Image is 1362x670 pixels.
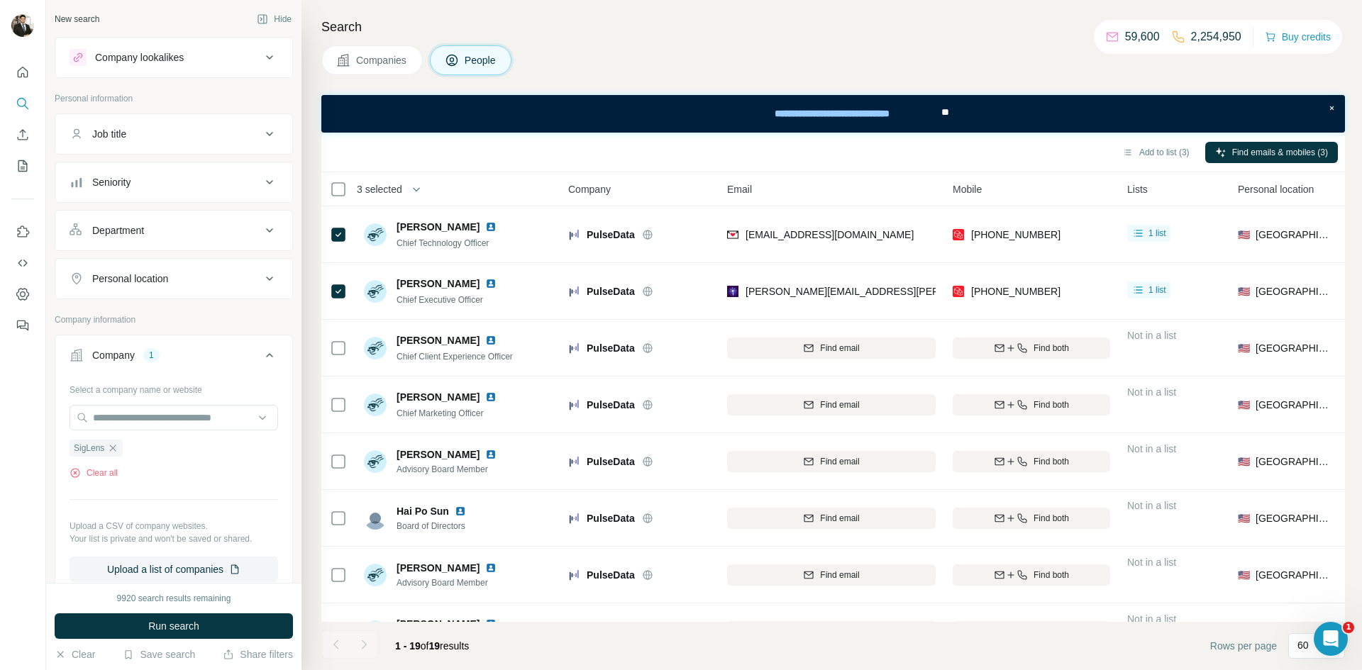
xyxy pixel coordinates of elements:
[465,53,497,67] span: People
[397,295,483,305] span: Chief Executive Officer
[70,467,118,479] button: Clear all
[1238,182,1314,196] span: Personal location
[1238,454,1250,469] span: 🇺🇸
[11,313,34,338] button: Feedback
[70,520,278,532] p: Upload a CSV of company websites.
[727,284,738,298] img: provider leadmagic logo
[1256,228,1331,242] span: [GEOGRAPHIC_DATA]
[397,352,513,362] span: Chief Client Experience Officer
[455,506,466,517] img: LinkedIn logo
[364,564,387,586] img: Avatar
[364,393,387,416] img: Avatar
[397,408,484,418] span: Chief Marketing Officer
[11,14,34,37] img: Avatar
[55,647,95,661] button: Clear
[1256,398,1331,412] span: [GEOGRAPHIC_DATA]
[397,520,472,532] span: Board of Directors
[364,507,387,530] img: Avatar
[1238,568,1250,582] span: 🇺🇸
[953,228,964,242] img: provider prospeo logo
[1127,386,1176,398] span: Not in a list
[587,284,635,298] span: PulseData
[1112,142,1200,163] button: Add to list (3)
[11,153,34,179] button: My lists
[356,53,408,67] span: Companies
[587,341,635,355] span: PulseData
[1256,568,1331,582] span: [GEOGRAPHIC_DATA]
[1127,500,1176,511] span: Not in a list
[971,229,1061,240] span: [PHONE_NUMBER]
[1205,142,1338,163] button: Find emails & mobiles (3)
[1297,638,1309,652] p: 60
[953,508,1110,529] button: Find both
[1238,341,1250,355] span: 🇺🇸
[1210,639,1277,653] span: Rows per page
[727,228,738,242] img: provider findymail logo
[364,337,387,359] img: Avatar
[568,182,611,196] span: Company
[727,621,936,642] button: Find email
[1343,622,1354,633] span: 1
[55,117,292,151] button: Job title
[727,394,936,415] button: Find email
[953,284,964,298] img: provider prospeo logo
[397,561,480,575] span: [PERSON_NAME]
[568,342,580,354] img: Logo of PulseData
[429,640,441,652] span: 19
[55,13,99,26] div: New search
[74,442,104,454] span: SigLens
[1256,341,1331,355] span: [GEOGRAPHIC_DATA]
[727,451,936,472] button: Find email
[397,238,489,248] span: Chief Technology Officer
[397,617,480,631] span: [PERSON_NAME]
[1034,398,1069,411] span: Find both
[11,60,34,85] button: Quick start
[55,92,293,105] p: Personal information
[397,277,480,291] span: [PERSON_NAME]
[397,504,449,518] span: Hai Po Sun
[92,223,144,238] div: Department
[1127,613,1176,625] span: Not in a list
[587,228,635,242] span: PulseData
[148,619,199,633] span: Run search
[485,335,497,346] img: LinkedIn logo
[953,337,1110,359] button: Find both
[70,532,278,545] p: Your list is private and won't be saved or shared.
[485,449,497,460] img: LinkedIn logo
[70,378,278,396] div: Select a company name or website
[953,394,1110,415] button: Find both
[727,182,752,196] span: Email
[11,250,34,276] button: Use Surfe API
[395,640,421,652] span: 1 - 19
[587,568,635,582] span: PulseData
[485,221,497,233] img: LinkedIn logo
[223,647,293,661] button: Share filters
[357,182,402,196] span: 3 selected
[820,455,859,468] span: Find email
[1191,28,1241,45] p: 2,254,950
[1127,443,1176,454] span: Not in a list
[1127,182,1148,196] span: Lists
[971,286,1061,297] span: [PHONE_NUMBER]
[485,618,497,630] img: LinkedIn logo
[1034,342,1069,354] span: Find both
[820,342,859,354] span: Find email
[1265,27,1331,47] button: Buy credits
[1034,455,1069,468] span: Find both
[820,398,859,411] span: Find email
[953,564,1110,586] button: Find both
[1034,569,1069,581] span: Find both
[11,91,34,116] button: Search
[117,592,231,605] div: 9920 search results remaining
[587,454,635,469] span: PulseData
[568,286,580,297] img: Logo of PulseData
[55,262,292,296] button: Personal location
[587,398,635,412] span: PulseData
[70,557,278,582] button: Upload a list of companies
[1127,557,1176,568] span: Not in a list
[397,390,480,404] span: [PERSON_NAME]
[364,620,387,643] img: Avatar
[11,281,34,307] button: Dashboard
